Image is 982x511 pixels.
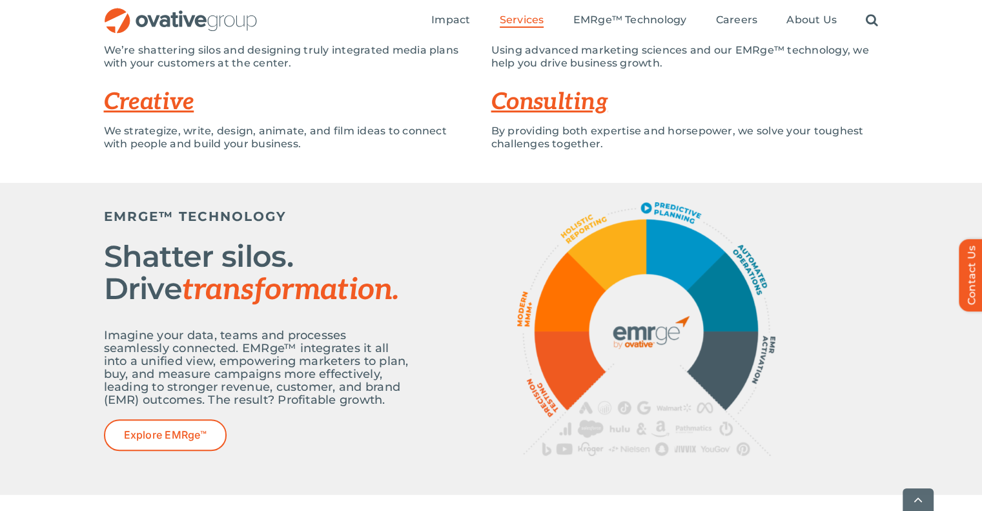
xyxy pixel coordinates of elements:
[124,429,207,441] span: Explore EMRge™
[491,125,879,151] p: By providing both expertise and horsepower, we solve your toughest challenges together.
[500,14,544,28] a: Services
[500,14,544,26] span: Services
[517,202,775,456] img: OG_EMRge_Overview_R4_EMRge_Graphic transparent
[716,14,758,26] span: Careers
[104,419,227,451] a: Explore EMRge™
[491,88,608,116] a: Consulting
[104,44,472,70] p: We’re shattering silos and designing truly integrated media plans with your customers at the center.
[431,14,470,26] span: Impact
[491,44,879,70] p: Using advanced marketing sciences and our EMRge™ technology, we help you drive business growth.
[103,6,258,19] a: OG_Full_horizontal_RGB
[104,88,194,116] a: Creative
[104,240,414,306] h2: Shatter silos. Drive
[573,14,686,28] a: EMRge™ Technology
[182,272,399,308] span: transformation.
[104,329,414,406] p: Imagine your data, teams and processes seamlessly connected. EMRge™ integrates it all into a unif...
[716,14,758,28] a: Careers
[786,14,837,26] span: About Us
[104,125,472,151] p: We strategize, write, design, animate, and film ideas to connect with people and build your busin...
[104,209,414,224] h5: EMRGE™ TECHNOLOGY
[573,14,686,26] span: EMRge™ Technology
[866,14,878,28] a: Search
[786,14,837,28] a: About Us
[431,14,470,28] a: Impact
